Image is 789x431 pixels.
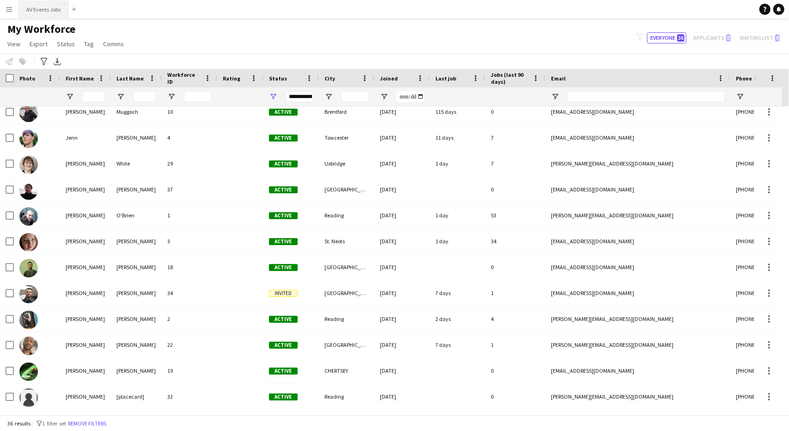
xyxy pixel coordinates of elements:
[19,181,38,200] img: Joseph Melotte
[19,0,68,18] button: AV Events Jobs
[374,332,430,357] div: [DATE]
[162,125,217,150] div: 4
[60,358,111,383] div: [PERSON_NAME]
[162,332,217,357] div: 22
[374,280,430,306] div: [DATE]
[162,384,217,409] div: 32
[374,151,430,176] div: [DATE]
[4,38,24,50] a: View
[269,394,298,400] span: Active
[319,99,374,124] div: Brentford
[52,56,63,67] app-action-btn: Export XLSX
[485,203,545,228] div: 53
[19,259,38,277] img: Matthew Zouhar Lewis
[116,75,144,82] span: Last Name
[19,363,38,381] img: Richard Gaul
[269,264,298,271] span: Active
[184,91,212,102] input: Workforce ID Filter Input
[19,75,35,82] span: Photo
[485,125,545,150] div: 7
[53,38,79,50] a: Status
[485,384,545,409] div: 0
[485,177,545,202] div: 0
[269,316,298,323] span: Active
[80,38,98,50] a: Tag
[19,311,38,329] img: Oliver Hatchett
[430,151,485,176] div: 1 day
[485,358,545,383] div: 0
[736,92,744,101] button: Open Filter Menu
[319,332,374,357] div: [GEOGRAPHIC_DATA]
[19,388,38,407] img: Ronnie [placecard]
[319,384,374,409] div: Reading
[60,151,111,176] div: [PERSON_NAME]
[66,75,94,82] span: First Name
[26,38,51,50] a: Export
[57,40,75,48] span: Status
[380,75,398,82] span: Joined
[485,306,545,332] div: 4
[374,384,430,409] div: [DATE]
[269,135,298,142] span: Active
[485,254,545,280] div: 0
[545,228,730,254] div: [EMAIL_ADDRESS][DOMAIN_NAME]
[111,280,162,306] div: [PERSON_NAME]
[435,75,456,82] span: Last job
[430,203,485,228] div: 1 day
[319,306,374,332] div: Reading
[66,92,74,101] button: Open Filter Menu
[162,358,217,383] div: 19
[19,207,38,226] img: Liam O
[545,125,730,150] div: [EMAIL_ADDRESS][DOMAIN_NAME]
[430,332,485,357] div: 7 days
[319,254,374,280] div: [GEOGRAPHIC_DATA]
[647,32,686,43] button: Everyone36
[19,285,38,303] img: Oliver Dunn
[19,104,38,122] img: James Muggoch
[60,99,111,124] div: [PERSON_NAME]
[491,71,529,85] span: Jobs (last 90 days)
[162,177,217,202] div: 37
[111,99,162,124] div: Muggoch
[430,306,485,332] div: 2 days
[545,280,730,306] div: [EMAIL_ADDRESS][DOMAIN_NAME]
[374,254,430,280] div: [DATE]
[374,203,430,228] div: [DATE]
[167,92,176,101] button: Open Filter Menu
[374,228,430,254] div: [DATE]
[269,75,287,82] span: Status
[42,420,66,427] span: 1 filter set
[374,99,430,124] div: [DATE]
[111,125,162,150] div: [PERSON_NAME]
[162,99,217,124] div: 10
[269,186,298,193] span: Active
[19,233,38,252] img: Mair Baker
[430,228,485,254] div: 1 day
[60,203,111,228] div: [PERSON_NAME]
[430,99,485,124] div: 115 days
[269,160,298,167] span: Active
[38,56,49,67] app-action-btn: Advanced filters
[374,177,430,202] div: [DATE]
[111,151,162,176] div: White
[430,280,485,306] div: 7 days
[19,129,38,148] img: Jenn Goodheart-Smithe
[430,125,485,150] div: 11 days
[269,342,298,349] span: Active
[99,38,128,50] a: Comms
[374,125,430,150] div: [DATE]
[133,91,156,102] input: Last Name Filter Input
[319,228,374,254] div: St. Neots
[162,151,217,176] div: 29
[324,75,335,82] span: City
[162,228,217,254] div: 3
[319,177,374,202] div: [GEOGRAPHIC_DATA]
[269,290,298,297] span: Invited
[111,384,162,409] div: [placecard]
[82,91,105,102] input: First Name Filter Input
[269,92,277,101] button: Open Filter Menu
[19,155,38,174] img: Jim White
[324,92,333,101] button: Open Filter Menu
[30,40,48,48] span: Export
[319,125,374,150] div: Towcester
